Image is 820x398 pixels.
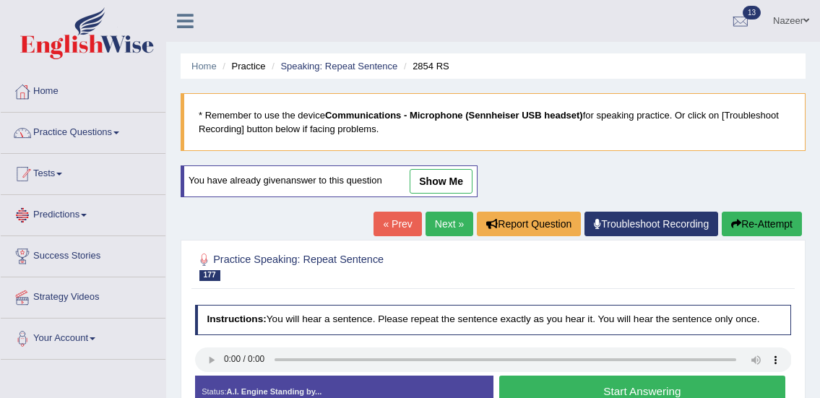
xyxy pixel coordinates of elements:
b: Instructions: [207,313,266,324]
a: Success Stories [1,236,165,272]
a: « Prev [374,212,421,236]
a: Home [1,72,165,108]
a: show me [410,169,472,194]
li: 2854 RS [400,59,449,73]
a: Home [191,61,217,72]
a: Predictions [1,195,165,231]
a: Troubleshoot Recording [584,212,718,236]
a: Practice Questions [1,113,165,149]
a: Strategy Videos [1,277,165,313]
a: Next » [426,212,473,236]
a: Speaking: Repeat Sentence [280,61,397,72]
a: Tests [1,154,165,190]
h2: Practice Speaking: Repeat Sentence [195,251,565,281]
span: 13 [743,6,761,20]
a: Your Account [1,319,165,355]
div: You have already given answer to this question [181,165,478,197]
h4: You will hear a sentence. Please repeat the sentence exactly as you hear it. You will hear the se... [195,305,792,335]
blockquote: * Remember to use the device for speaking practice. Or click on [Troubleshoot Recording] button b... [181,93,806,151]
strong: A.I. Engine Standing by... [227,387,322,396]
b: Communications - Microphone (Sennheiser USB headset) [325,110,583,121]
span: 177 [199,270,220,281]
li: Practice [219,59,265,73]
button: Report Question [477,212,581,236]
button: Re-Attempt [722,212,802,236]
